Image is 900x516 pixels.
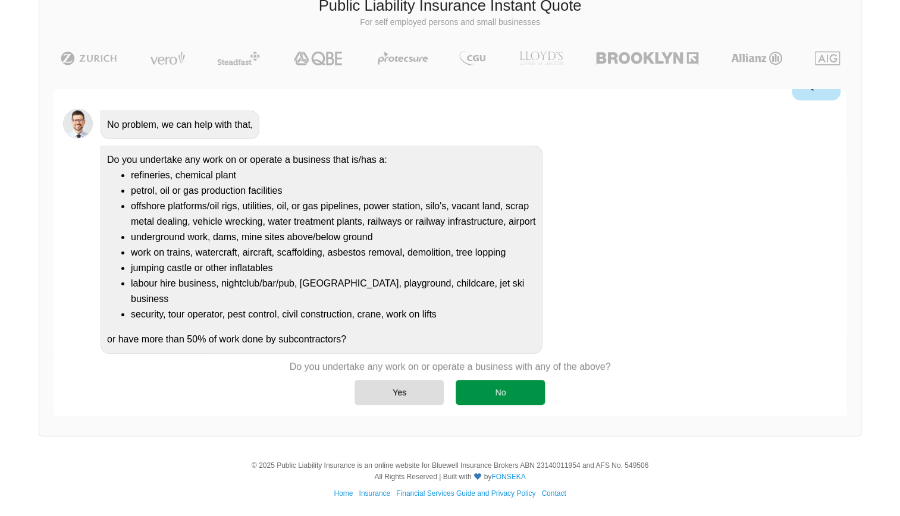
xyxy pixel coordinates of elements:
img: Steadfast | Public Liability Insurance [212,51,265,65]
div: Yes [355,380,444,405]
img: Allianz | Public Liability Insurance [725,51,788,65]
li: labour hire business, nightclub/bar/pub, [GEOGRAPHIC_DATA], playground, childcare, jet ski business [131,276,536,307]
li: security, tour operator, pest control, civil construction, crane, work on lifts [131,307,536,322]
p: Do you undertake any work on or operate a business with any of the above? [290,360,611,373]
li: underground work, dams, mine sites above/below ground [131,229,536,245]
img: QBE | Public Liability Insurance [287,51,351,65]
li: refineries, chemical plant [131,168,536,183]
img: Protecsure | Public Liability Insurance [373,51,433,65]
img: Brooklyn | Public Liability Insurance [591,51,703,65]
div: No [456,380,545,405]
img: Vero | Public Liability Insurance [145,51,190,65]
li: petrol, oil or gas production facilities [131,183,536,199]
div: Do you undertake any work on or operate a business that is/has a: or have more than 50% of work d... [101,146,542,354]
li: jumping castle or other inflatables [131,260,536,276]
a: Contact [541,489,566,498]
img: CGU | Public Liability Insurance [454,51,490,65]
img: LLOYD's | Public Liability Insurance [513,51,570,65]
li: work on trains, watercraft, aircraft, scaffolding, asbestos removal, demolition, tree lopping [131,245,536,260]
div: No problem, we can help with that, [101,111,259,139]
img: Zurich | Public Liability Insurance [55,51,123,65]
a: Financial Services Guide and Privacy Policy [396,489,535,498]
img: Chatbot | PLI [63,109,93,139]
a: FONSEKA [491,473,525,481]
p: For self employed persons and small businesses [48,17,852,29]
a: Home [334,489,353,498]
a: Insurance [359,489,390,498]
li: offshore platforms/oil rigs, utilities, oil, or gas pipelines, power station, silo's, vacant land... [131,199,536,229]
img: AIG | Public Liability Insurance [810,51,845,65]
